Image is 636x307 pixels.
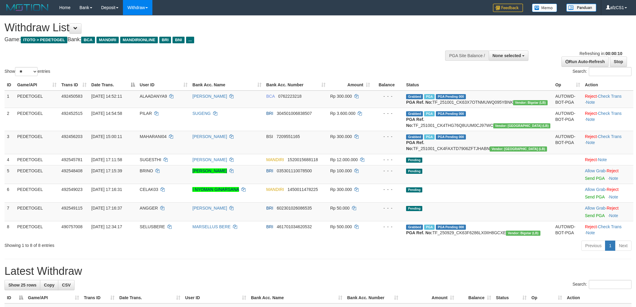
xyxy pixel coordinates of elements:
[61,111,82,116] span: 492452515
[5,202,15,221] td: 7
[585,187,605,192] a: Allow Grab
[190,79,264,91] th: Bank Acc. Name: activate to sort column ascending
[140,111,152,116] span: PILAR
[140,187,158,192] span: CELAK03
[406,169,422,174] span: Pending
[375,205,402,211] div: - - -
[159,37,171,43] span: BRI
[581,241,605,251] a: Previous
[140,134,167,139] span: MAHARANI04
[406,140,424,151] b: PGA Ref. No:
[564,292,631,303] th: Action
[277,168,312,173] span: Copy 035301110078500 to clipboard
[598,157,607,162] a: Note
[375,134,402,140] div: - - -
[566,4,596,12] img: panduan.png
[585,94,597,99] a: Reject
[5,3,50,12] img: MOTION_logo.png
[375,93,402,99] div: - - -
[375,168,402,174] div: - - -
[277,224,312,229] span: Copy 461701034620532 to clipboard
[424,94,435,99] span: Marked by afzCS1
[605,51,622,56] strong: 00:00:10
[424,225,435,230] span: Marked by afzCS1
[406,100,432,105] b: PGA Ref. No:
[493,4,523,12] img: Feedback.jpg
[494,292,529,303] th: Status: activate to sort column ascending
[140,168,153,173] span: BRINO
[61,157,82,162] span: 492545781
[61,206,82,210] span: 492549115
[264,79,328,91] th: Bank Acc. Number: activate to sort column ascending
[192,134,227,139] a: [PERSON_NAME]
[506,231,540,236] span: Vendor URL: https://dashboard.q2checkout.com/secure
[404,131,553,154] td: TF_251001_CK4FAXTD7906ZFTJHABN
[404,91,553,108] td: TF_251001_CK63X7OTNMUWQ095YBNK
[330,94,352,99] span: Rp 300.000
[277,206,312,210] span: Copy 602301026086535 to clipboard
[345,292,401,303] th: Bank Acc. Number: activate to sort column ascending
[610,57,627,67] a: Stop
[436,94,466,99] span: PGA Pending
[192,157,227,162] a: [PERSON_NAME]
[8,283,36,287] span: Show 25 rows
[58,280,75,290] a: CSV
[288,157,318,162] span: Copy 1520015688118 to clipboard
[607,206,619,210] a: Reject
[91,187,122,192] span: [DATE] 17:16:31
[553,131,582,154] td: AUTOWD-BOT-PGA
[5,280,40,290] a: Show 25 rows
[585,134,597,139] a: Reject
[436,134,466,140] span: PGA Pending
[589,67,631,76] input: Search:
[330,157,358,162] span: Rp 12.000.000
[573,67,631,76] label: Search:
[91,94,122,99] span: [DATE] 14:52:11
[404,221,553,238] td: TF_250929_CK63F6286LX0IIH8GCXE
[81,292,117,303] th: Trans ID: activate to sort column ascending
[44,283,54,287] span: Copy
[15,202,59,221] td: PEDETOGEL
[91,157,122,162] span: [DATE] 17:11:58
[5,292,26,303] th: ID: activate to sort column descending
[61,187,82,192] span: 492549023
[62,283,71,287] span: CSV
[585,224,597,229] a: Reject
[15,184,59,202] td: PEDETOGEL
[5,22,418,34] h1: Withdraw List
[192,187,239,192] a: I NYOMAN GINARSANA
[585,206,605,210] a: Allow Grab
[375,186,402,192] div: - - -
[489,51,529,61] button: None selected
[192,206,227,210] a: [PERSON_NAME]
[15,221,59,238] td: PEDETOGEL
[278,94,301,99] span: Copy 0762223218 to clipboard
[266,224,273,229] span: BRI
[401,292,457,303] th: Amount: activate to sort column ascending
[582,202,633,221] td: ·
[406,134,423,140] span: Grabbed
[21,37,67,43] span: ITOTO > PEDETOGEL
[96,37,119,43] span: MANDIRI
[582,165,633,184] td: ·
[5,91,15,108] td: 1
[406,187,422,192] span: Pending
[5,67,50,76] label: Show entries
[266,134,273,139] span: BSI
[586,117,595,122] a: Note
[375,224,402,230] div: - - -
[330,111,356,116] span: Rp 3.600.000
[553,108,582,131] td: AUTOWD-BOT-PGA
[140,224,165,229] span: SELUSBERE
[5,79,15,91] th: ID
[582,221,633,238] td: · ·
[61,94,82,99] span: 492450583
[91,224,122,229] span: [DATE] 12:34:17
[140,157,161,162] span: SUGESTHI
[5,240,261,248] div: Showing 1 to 8 of 8 entries
[406,158,422,163] span: Pending
[406,111,423,116] span: Grabbed
[330,134,352,139] span: Rp 300.000
[436,111,466,116] span: PGA Pending
[490,146,547,152] span: Vendor URL: https://dashboard.q2checkout.com/secure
